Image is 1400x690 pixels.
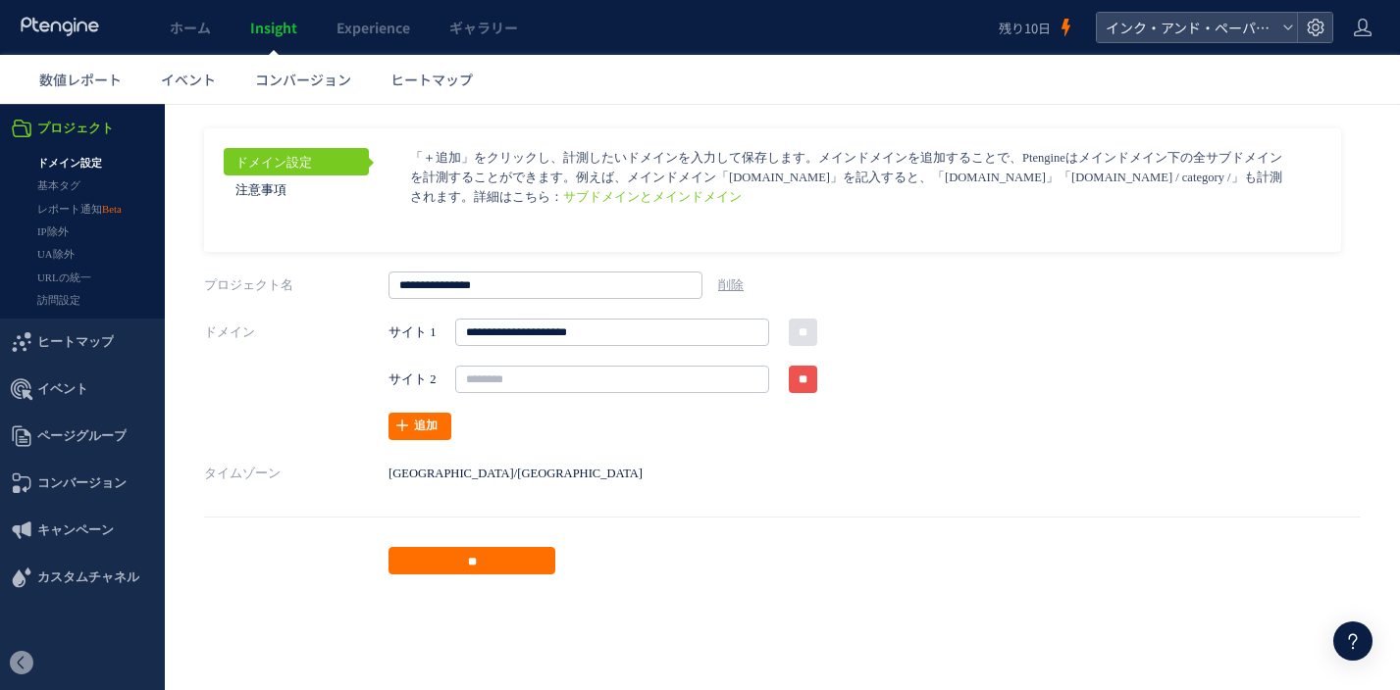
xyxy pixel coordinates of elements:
strong: サイト 1 [389,215,436,242]
span: Insight [250,18,297,37]
span: コンバージョン [37,356,127,403]
a: 削除 [718,174,744,188]
span: ヒートマップ [37,215,114,262]
span: キャンペーン [37,403,114,450]
span: インク・アンド・ペーパーテスト [1100,13,1274,42]
span: ページグループ [37,309,127,356]
a: 追加 [389,309,451,336]
a: ドメイン設定 [224,44,369,72]
span: カスタムチャネル [37,450,139,497]
span: ヒートマップ [390,70,473,89]
span: イベント [37,262,88,309]
span: プロジェクト [37,1,114,48]
a: サブドメインとメインドメイン [563,86,742,100]
span: Experience [337,18,410,37]
span: ホーム [170,18,211,37]
strong: サイト 2 [389,262,436,289]
p: 「＋追加」をクリックし、計測したいドメインを入力して保存します。メインドメインを追加することで、Ptengineはメインドメイン下の全サブドメインを計測することができます。例えば、メインドメイン... [410,44,1288,103]
label: タイムゾーン [204,356,389,383]
label: プロジェクト名 [204,168,389,195]
span: イベント [161,70,216,89]
span: 残り10日 [999,19,1051,37]
span: [GEOGRAPHIC_DATA]/[GEOGRAPHIC_DATA] [389,363,643,376]
span: ギャラリー [449,18,518,37]
span: 数値レポート [39,70,122,89]
label: ドメイン [204,215,389,242]
a: 注意事項 [224,72,369,99]
span: コンバージョン [255,70,351,89]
